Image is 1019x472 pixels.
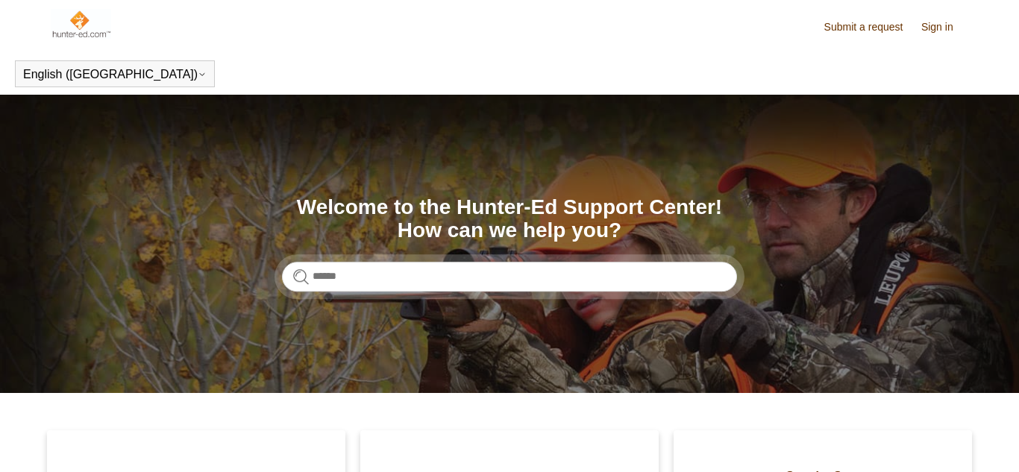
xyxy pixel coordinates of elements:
a: Submit a request [824,19,918,35]
button: English ([GEOGRAPHIC_DATA]) [23,68,207,81]
h1: Welcome to the Hunter-Ed Support Center! How can we help you? [282,196,737,242]
input: Search [282,262,737,292]
img: Hunter-Ed Help Center home page [51,9,111,39]
a: Sign in [921,19,968,35]
div: Chat Support [923,422,1009,461]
